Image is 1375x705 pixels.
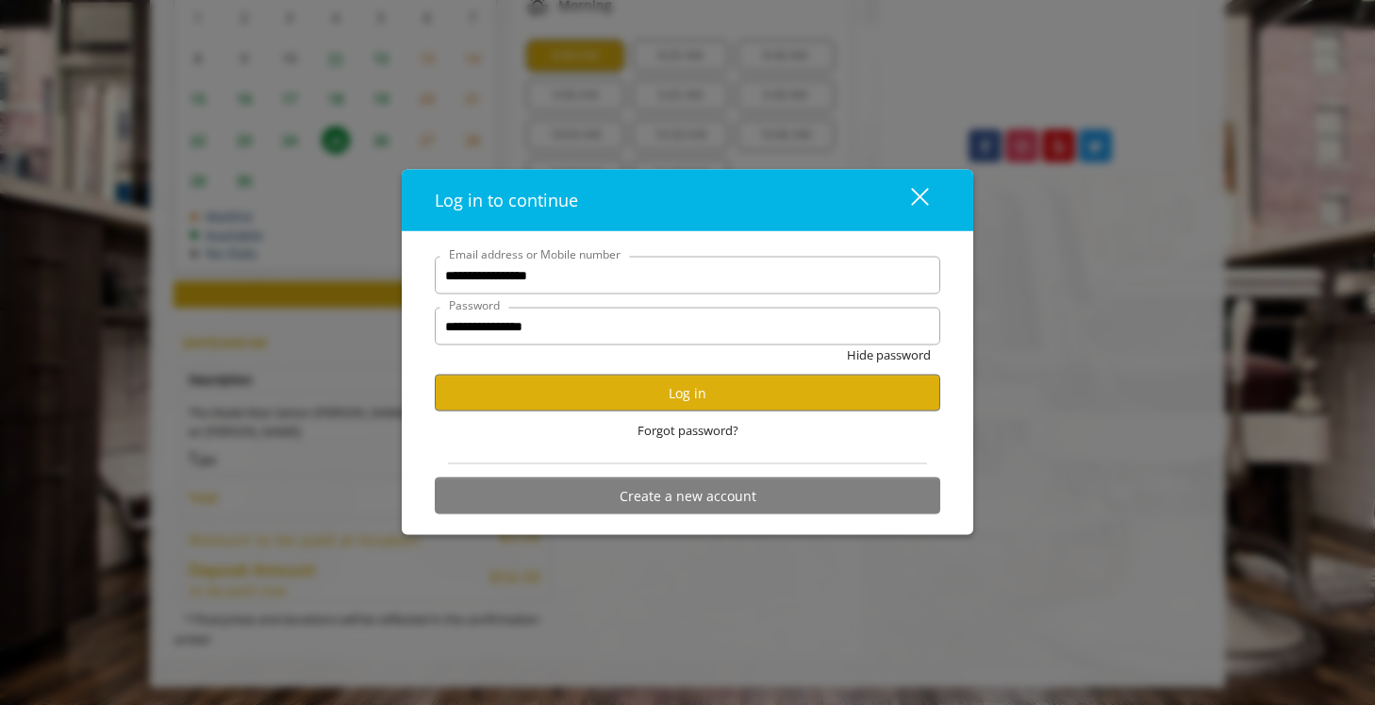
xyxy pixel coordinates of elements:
button: Hide password [847,345,931,365]
button: Log in [435,375,940,411]
input: Password [435,308,940,345]
span: Forgot password? [638,421,738,441]
div: close dialog [889,186,927,214]
label: Password [439,296,509,314]
button: Create a new account [435,478,940,514]
label: Email address or Mobile number [439,245,630,263]
input: Email address or Mobile number [435,257,940,294]
button: close dialog [876,181,940,220]
span: Log in to continue [435,189,578,211]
